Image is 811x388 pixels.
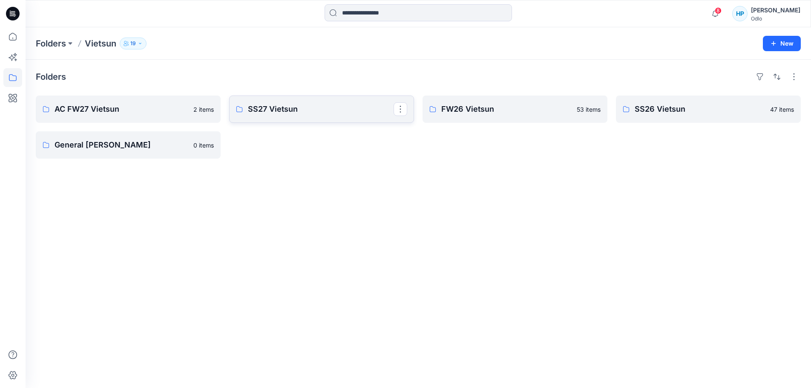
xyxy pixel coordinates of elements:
[55,139,188,151] p: General [PERSON_NAME]
[120,38,147,49] button: 19
[770,105,794,114] p: 47 items
[635,103,765,115] p: SS26 Vietsun
[732,6,748,21] div: HP
[193,105,214,114] p: 2 items
[85,38,116,49] p: Vietsun
[193,141,214,150] p: 0 items
[130,39,136,48] p: 19
[423,96,607,123] a: FW26 Vietsun53 items
[229,96,414,123] a: SS27 Vietsun
[715,7,722,14] span: 8
[36,96,221,123] a: AC FW27 Vietsun2 items
[55,103,188,115] p: AC FW27 Vietsun
[36,72,66,82] h4: Folders
[36,131,221,159] a: General [PERSON_NAME]0 items
[36,38,66,49] a: Folders
[248,103,394,115] p: SS27 Vietsun
[616,96,801,123] a: SS26 Vietsun47 items
[763,36,801,51] button: New
[751,5,800,15] div: [PERSON_NAME]
[441,103,572,115] p: FW26 Vietsun
[751,15,800,22] div: Odlo
[577,105,601,114] p: 53 items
